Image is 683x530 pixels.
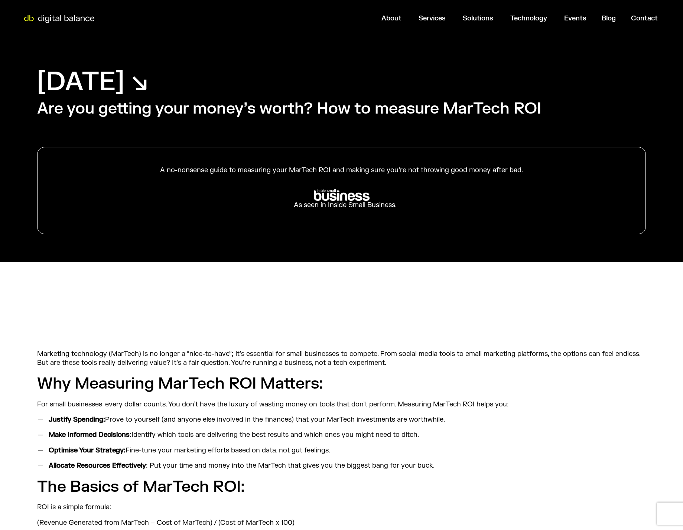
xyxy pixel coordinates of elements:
[49,415,105,424] strong: Justify Spending:
[631,14,658,23] a: Contact
[45,415,646,424] li: Prove to yourself (and anyone else involved in the finances) that your MarTech investments are wo...
[56,166,627,174] div: A no-nonsense guide to measuring your MarTech ROI and making sure you’re not throwing good money ...
[602,14,616,23] a: Blog
[37,350,646,367] p: Marketing technology (MarTech) is no longer a “nice-to-have”; it’s essential for small businesses...
[37,65,148,99] h1: [DATE] ↘︎
[510,14,547,23] a: Technology
[419,14,446,23] a: Services
[101,11,664,26] div: Menu Toggle
[37,503,646,511] p: ROI is a simple formula:
[37,374,646,394] h2: Why Measuring MarTech ROI Matters:
[381,14,401,23] a: About
[286,201,397,209] div: As seen in Inside Small Business.
[37,518,646,527] p: (Revenue Generated from MarTech – Cost of MarTech) / (Cost of MarTech x 100)
[45,431,646,439] li: Identify which tools are delivering the best results and which ones you might need to ditch.
[101,11,664,26] nav: Menu
[19,15,100,23] img: Digital Balance logo
[37,99,541,119] h2: Are you getting your money’s worth? How to measure MarTech ROI
[49,461,146,470] strong: Allocate Resources Effectively
[49,431,131,439] strong: Make Informed Decisions:
[56,184,627,215] a: As seen in Inside Small Business.
[463,14,493,23] a: Solutions
[49,446,126,455] strong: Optimise Your Strategy:
[564,14,586,23] a: Events
[37,400,646,409] p: For small businesses, every dollar counts. You don’t have the luxury of wasting money on tools th...
[189,299,494,333] iframe: AudioNative ElevenLabs Player
[37,477,646,497] h2: The Basics of MarTech ROI:
[45,446,646,455] li: Fine-tune your marketing efforts based on data, not gut feelings.
[45,461,646,470] li: : Put your time and money into the MarTech that gives you the biggest bang for your buck.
